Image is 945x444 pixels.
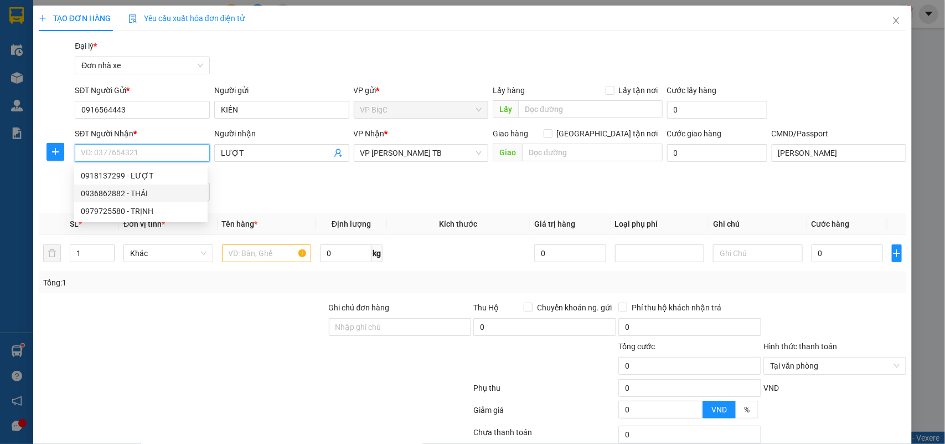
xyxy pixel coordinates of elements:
div: 0979725580 - TRỊNH [74,202,208,220]
label: Cước giao hàng [667,129,722,138]
button: plus [47,143,64,161]
li: Số 10 ngõ 15 Ngọc Hồi, Q.[PERSON_NAME], [GEOGRAPHIC_DATA] [104,27,463,41]
span: Lấy hàng [493,86,525,95]
div: VP gửi [354,84,489,96]
span: plus [47,147,64,156]
input: Ghi chú đơn hàng [329,318,472,336]
button: plus [892,244,902,262]
span: % [744,405,750,414]
input: Cước giao hàng [667,144,767,162]
span: Thu Hộ [473,303,499,312]
span: Giao hàng [493,129,528,138]
div: Giảm giá [473,404,618,423]
button: Close [881,6,912,37]
input: Dọc đường [522,144,663,161]
div: Người gửi [214,84,349,96]
label: Hình thức thanh toán [763,342,837,351]
span: Tại văn phòng [770,358,900,374]
span: Tổng cước [618,342,655,351]
span: Tên hàng [222,220,258,228]
span: Yêu cầu xuất hóa đơn điện tử [128,14,245,23]
div: Người nhận [214,127,349,140]
span: Phí thu hộ khách nhận trả [627,302,726,314]
span: VP Nhận [354,129,385,138]
div: 0979725580 - TRỊNH [81,205,201,217]
span: Chuyển khoản ng. gửi [533,302,616,314]
span: VND [711,405,727,414]
span: Đại lý [75,42,97,50]
th: Loại phụ phí [611,213,709,235]
label: Cước lấy hàng [667,86,717,95]
img: logo.jpg [14,14,69,69]
input: VD: Bàn, Ghế [222,244,312,262]
span: [GEOGRAPHIC_DATA] tận nơi [552,127,663,140]
span: Lấy [493,100,518,118]
span: close [892,16,901,25]
span: SL [70,220,79,228]
span: Lấy tận nơi [614,84,663,96]
div: Tổng: 1 [43,277,365,289]
div: Phụ thu [473,382,618,401]
div: SĐT Người Gửi [75,84,210,96]
span: Đơn vị tính [123,220,165,228]
span: kg [371,244,383,262]
span: Cước hàng [812,220,850,228]
span: TẠO ĐƠN HÀNG [39,14,111,23]
div: 0918137299 - LƯỢT [74,167,208,185]
th: Ghi chú [709,213,807,235]
li: Hotline: 19001155 [104,41,463,55]
div: 0936862882 - THÁI [74,185,208,202]
img: icon [128,14,137,23]
span: Kích thước [440,220,478,228]
span: VND [763,384,779,392]
span: Giá trị hàng [534,220,575,228]
span: Đơn nhà xe [81,57,203,74]
button: delete [43,244,61,262]
div: 0936862882 - THÁI [81,187,201,200]
input: Dọc đường [518,100,663,118]
input: Cước lấy hàng [667,101,767,119]
label: Ghi chú đơn hàng [329,303,390,312]
span: plus [892,249,902,258]
input: Ghi Chú [713,244,803,262]
input: 0 [534,244,606,262]
span: VP Trần Phú TB [360,145,482,161]
b: GỬI : VP BigC [14,80,106,99]
span: VP BigC [360,101,482,118]
span: Giao [493,144,522,161]
div: 0918137299 - LƯỢT [81,170,201,182]
span: Khác [130,245,206,262]
span: Định lượng [332,220,371,228]
div: SĐT Người Nhận [75,127,210,140]
span: user-add [334,149,343,157]
span: plus [39,14,47,22]
div: CMND/Passport [772,127,907,140]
